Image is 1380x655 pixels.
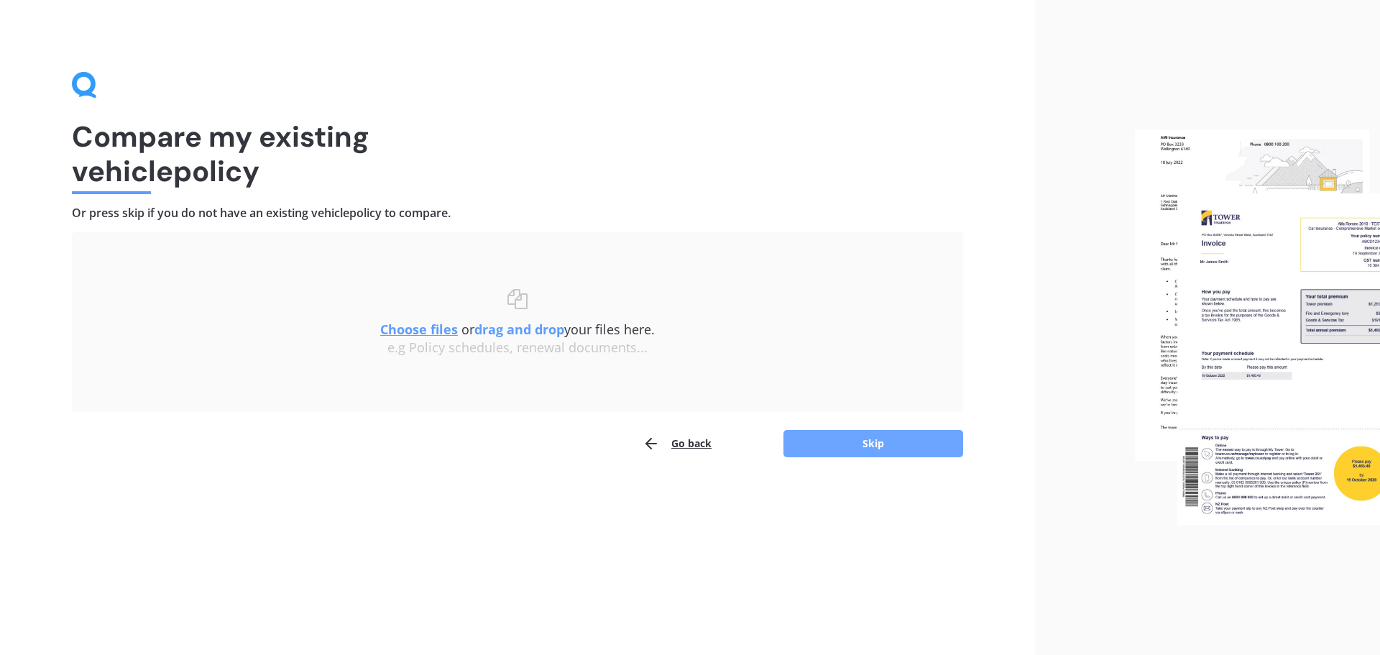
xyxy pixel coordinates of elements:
[380,321,655,338] span: or your files here.
[474,321,564,338] b: drag and drop
[643,429,712,458] button: Go back
[72,119,963,188] h1: Compare my existing vehicle policy
[72,206,963,221] h4: Or press skip if you do not have an existing vehicle policy to compare.
[1135,130,1380,526] img: files.webp
[783,430,963,457] button: Skip
[380,321,458,338] u: Choose files
[101,340,934,356] div: e.g Policy schedules, renewal documents...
